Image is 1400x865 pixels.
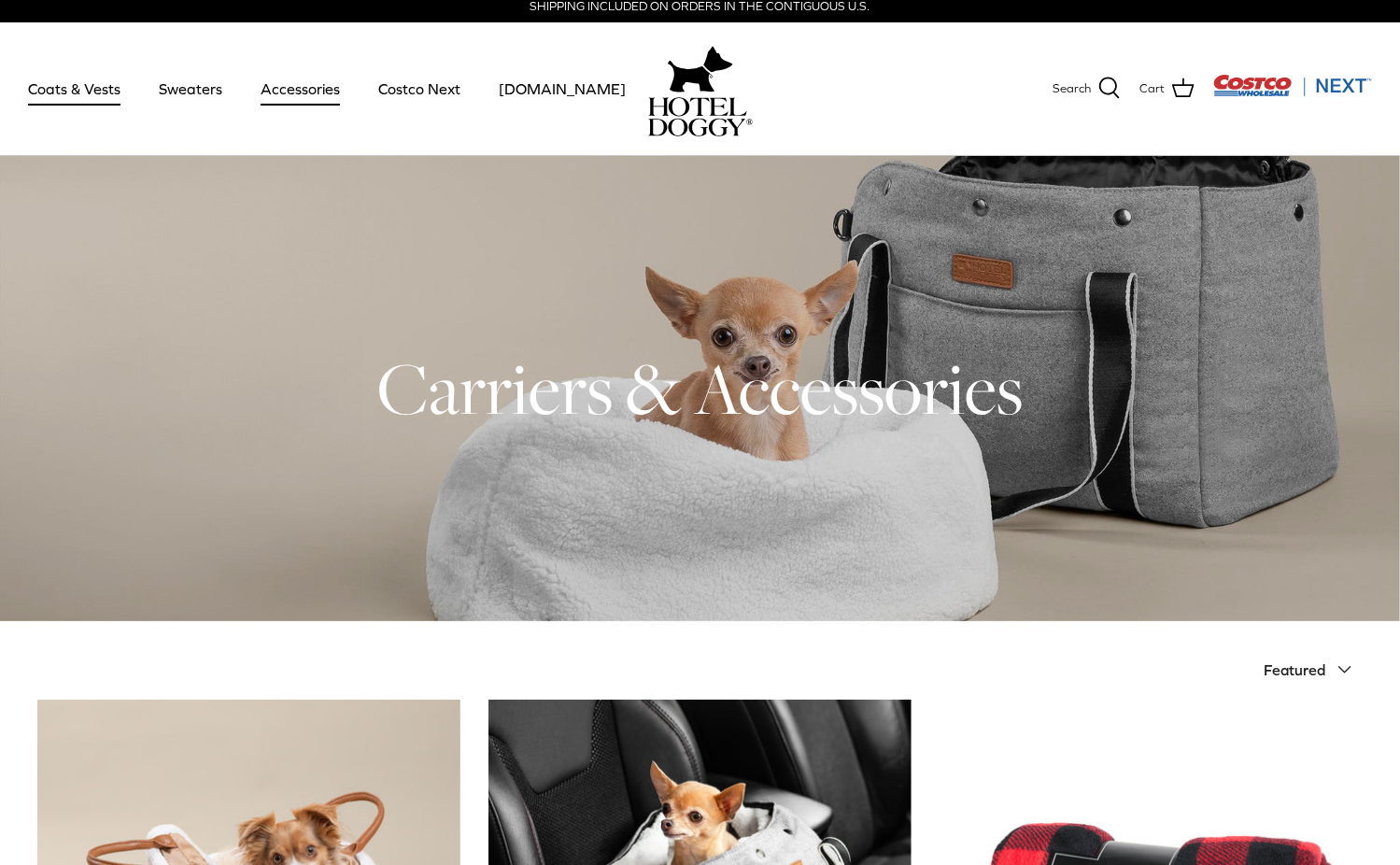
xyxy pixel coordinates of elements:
a: Sweaters [142,57,239,121]
img: Costco Next [1213,74,1372,97]
img: hoteldoggycom [648,97,753,136]
a: hoteldoggy.com hoteldoggycom [648,41,753,136]
span: Cart [1139,79,1165,99]
a: [DOMAIN_NAME] [482,57,643,121]
a: Coats & Vests [11,57,137,121]
img: hoteldoggy.com [668,41,733,97]
span: Search [1053,79,1091,99]
a: Search [1053,77,1121,101]
a: Cart [1139,77,1195,101]
a: Visit Costco Next [1213,86,1372,100]
a: Costco Next [361,57,477,121]
a: Accessories [244,57,357,121]
button: Featured [1265,649,1364,690]
span: Featured [1265,661,1326,678]
h1: Carriers & Accessories [37,343,1364,434]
